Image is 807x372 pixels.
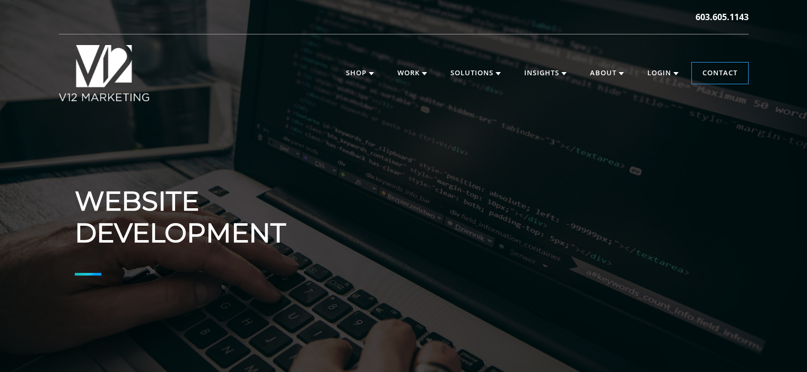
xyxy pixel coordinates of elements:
[387,63,438,84] a: Work
[59,45,150,101] img: V12 MARKETING Logo New Hampshire Marketing Agency
[75,185,371,249] h1: Website Development
[335,63,385,84] a: Shop
[440,63,511,84] a: Solutions
[637,63,689,84] a: Login
[410,132,706,299] iframe: Website Development Services | V12 Marketing
[696,11,749,23] a: 603.605.1143
[514,63,577,84] a: Insights
[692,63,748,84] a: Contact
[579,63,635,84] a: About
